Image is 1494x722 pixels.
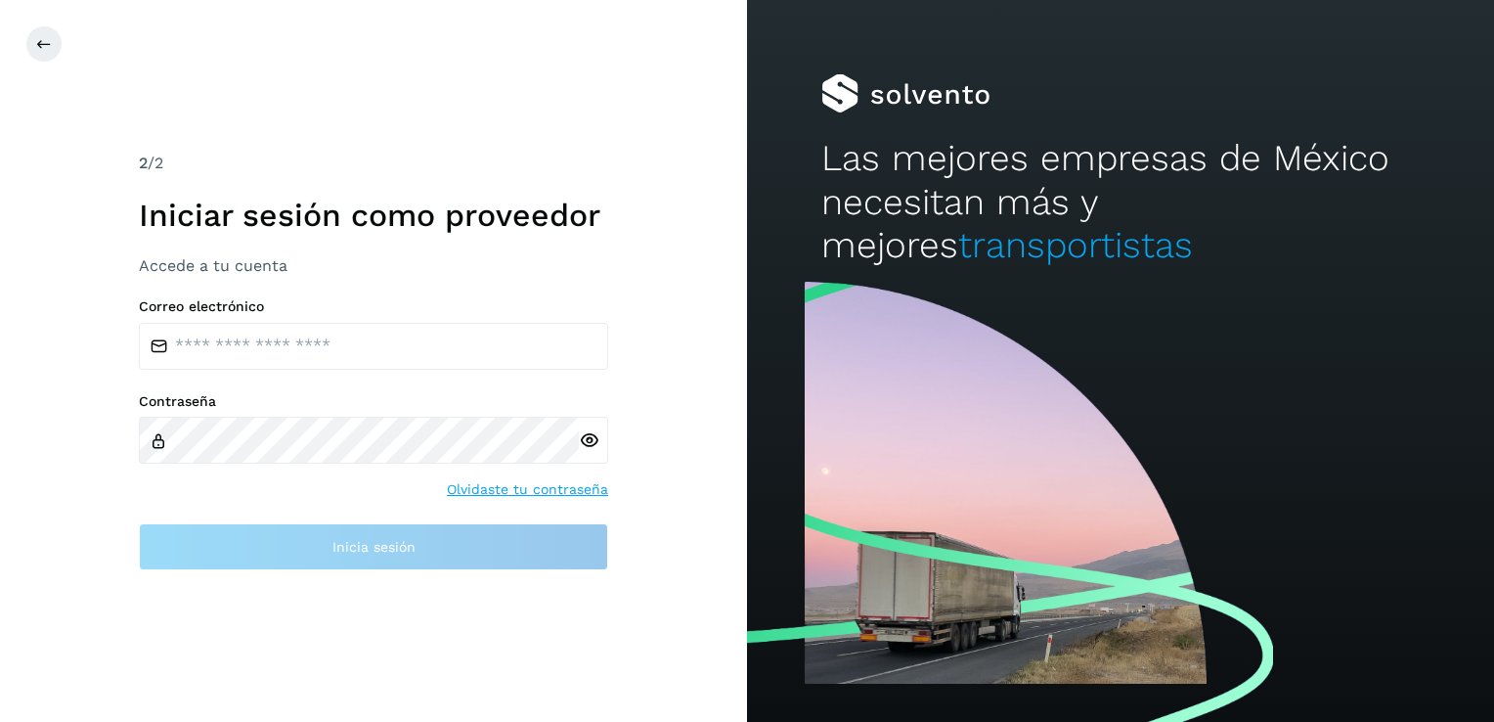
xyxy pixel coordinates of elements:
[139,256,608,275] h3: Accede a tu cuenta
[332,540,416,554] span: Inicia sesión
[139,298,608,315] label: Correo electrónico
[139,154,148,172] span: 2
[139,393,608,410] label: Contraseña
[139,197,608,234] h1: Iniciar sesión como proveedor
[139,523,608,570] button: Inicia sesión
[139,152,608,175] div: /2
[821,137,1419,267] h2: Las mejores empresas de México necesitan más y mejores
[958,224,1193,266] span: transportistas
[447,479,608,500] a: Olvidaste tu contraseña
